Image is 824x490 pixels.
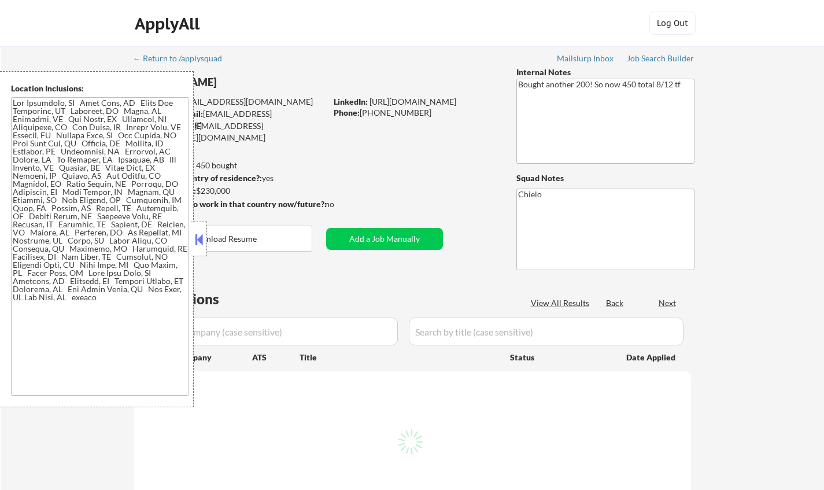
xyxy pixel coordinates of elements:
[334,97,368,106] strong: LinkedIn:
[649,12,696,35] button: Log Out
[134,160,326,171] div: 45 sent / 450 bought
[326,228,443,250] button: Add a Job Manually
[325,198,358,210] div: no
[627,54,694,65] a: Job Search Builder
[659,297,677,309] div: Next
[369,97,456,106] a: [URL][DOMAIN_NAME]
[557,54,615,62] div: Mailslurp Inbox
[531,297,593,309] div: View All Results
[334,108,360,117] strong: Phone:
[135,108,326,131] div: [EMAIL_ADDRESS][DOMAIN_NAME]
[134,120,326,143] div: [EMAIL_ADDRESS][PERSON_NAME][DOMAIN_NAME]
[252,352,300,363] div: ATS
[134,172,323,184] div: yes
[135,14,203,34] div: ApplyAll
[133,54,233,65] a: ← Return to /applysquad
[138,318,398,345] input: Search by company (case sensitive)
[516,67,694,78] div: Internal Notes
[135,96,326,108] div: [EMAIL_ADDRESS][DOMAIN_NAME]
[626,352,677,363] div: Date Applied
[134,226,312,252] button: Download Resume
[11,83,189,94] div: Location Inclusions:
[627,54,694,62] div: Job Search Builder
[516,172,694,184] div: Squad Notes
[134,199,327,209] strong: Will need Visa to work in that country now/future?:
[300,352,499,363] div: Title
[409,318,683,345] input: Search by title (case sensitive)
[606,297,625,309] div: Back
[133,54,233,62] div: ← Return to /applysquad
[176,352,252,363] div: Company
[334,107,497,119] div: [PHONE_NUMBER]
[134,185,326,197] div: $230,000
[134,75,372,90] div: [PERSON_NAME]
[510,347,609,367] div: Status
[557,54,615,65] a: Mailslurp Inbox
